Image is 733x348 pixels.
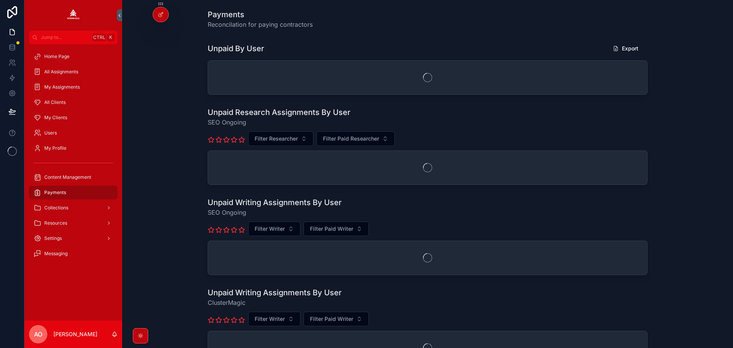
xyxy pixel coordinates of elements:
a: Payments [29,186,118,199]
span: Messaging [44,251,68,257]
span: My Assignments [44,84,80,90]
span: ClusterMagic [208,298,342,307]
span: K [108,34,114,40]
a: Settings [29,231,118,245]
h1: Payments [208,9,313,20]
h1: Unpaid By User [208,43,264,54]
span: All Assignments [44,69,78,75]
a: Home Page [29,50,118,63]
a: All Clients [29,95,118,109]
span: Collections [44,205,68,211]
span: Users [44,130,57,136]
span: Ctrl [92,34,106,41]
img: App logo [67,9,79,21]
span: Filter Paid Writer [310,315,353,323]
a: My Assignments [29,80,118,94]
button: Select Button [316,131,395,146]
span: My Clients [44,115,67,121]
span: Payments [44,189,66,196]
span: Filter Researcher [255,135,298,142]
a: My Profile [29,141,118,155]
a: All Assignments [29,65,118,79]
span: AO [34,330,42,339]
span: Resources [44,220,67,226]
a: Content Management [29,170,118,184]
span: My Profile [44,145,66,151]
span: Jump to... [41,34,89,40]
button: Select Button [304,222,369,236]
h1: Unpaid Research Assignments By User [208,107,350,118]
a: Messaging [29,247,118,261]
h1: Unpaid Writing Assignments By User [208,197,342,208]
span: Home Page [44,53,69,60]
div: scrollable content [24,44,122,270]
a: Users [29,126,118,140]
span: Filter Writer [255,315,285,323]
span: Filter Paid Writer [310,225,353,233]
p: [PERSON_NAME] [53,330,97,338]
button: Select Button [248,131,313,146]
a: Resources [29,216,118,230]
h1: Unpaid Writing Assignments By User [208,287,342,298]
button: Jump to...CtrlK [29,31,118,44]
span: Filter Writer [255,225,285,233]
button: Select Button [304,312,369,326]
span: SEO Ongoing [208,118,350,127]
span: SEO Ongoing [208,208,342,217]
span: All Clients [44,99,66,105]
a: Collections [29,201,118,215]
span: Reconcilation for paying contractors [208,20,313,29]
button: Select Button [248,222,300,236]
span: Filter Paid Researcher [323,135,379,142]
button: Export [607,42,644,55]
button: Select Button [248,312,300,326]
span: Content Management [44,174,91,180]
a: My Clients [29,111,118,125]
span: Settings [44,235,62,241]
